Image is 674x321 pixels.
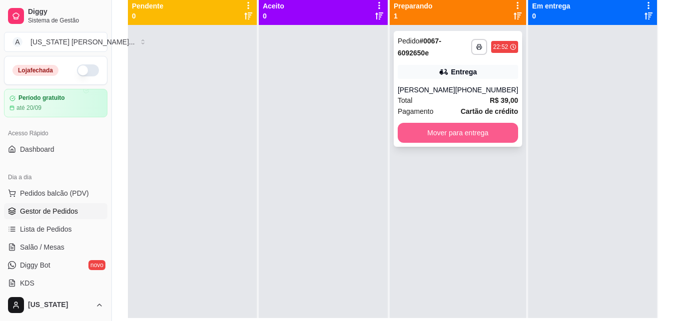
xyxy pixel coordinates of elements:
[28,7,103,16] span: Diggy
[532,11,570,21] p: 0
[30,37,135,47] div: [US_STATE] [PERSON_NAME] ...
[398,37,441,57] strong: # 0067-6092650e
[4,89,107,117] a: Período gratuitoaté 20/09
[4,293,107,317] button: [US_STATE]
[20,188,89,198] span: Pedidos balcão (PDV)
[490,96,518,104] strong: R$ 39,00
[20,144,54,154] span: Dashboard
[20,206,78,216] span: Gestor de Pedidos
[4,257,107,273] a: Diggy Botnovo
[4,185,107,201] button: Pedidos balcão (PDV)
[12,37,22,47] span: A
[4,32,107,52] button: Select a team
[451,67,477,77] div: Entrega
[394,1,433,11] p: Preparando
[398,37,420,45] span: Pedido
[4,169,107,185] div: Dia a dia
[4,141,107,157] a: Dashboard
[263,11,284,21] p: 0
[20,224,72,234] span: Lista de Pedidos
[394,11,433,21] p: 1
[4,239,107,255] a: Salão / Mesas
[132,1,163,11] p: Pendente
[493,43,508,51] div: 22:52
[4,221,107,237] a: Lista de Pedidos
[263,1,284,11] p: Aceito
[4,125,107,141] div: Acesso Rápido
[20,242,64,252] span: Salão / Mesas
[20,278,34,288] span: KDS
[398,95,413,106] span: Total
[132,11,163,21] p: 0
[4,4,107,28] a: DiggySistema de Gestão
[77,64,99,76] button: Alterar Status
[532,1,570,11] p: Em entrega
[461,107,518,115] strong: Cartão de crédito
[20,260,50,270] span: Diggy Bot
[28,16,103,24] span: Sistema de Gestão
[12,65,58,76] div: Loja fechada
[4,203,107,219] a: Gestor de Pedidos
[16,104,41,112] article: até 20/09
[398,106,434,117] span: Pagamento
[455,85,518,95] div: [PHONE_NUMBER]
[28,301,91,310] span: [US_STATE]
[398,123,518,143] button: Mover para entrega
[4,275,107,291] a: KDS
[398,85,455,95] div: [PERSON_NAME]
[18,94,65,102] article: Período gratuito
